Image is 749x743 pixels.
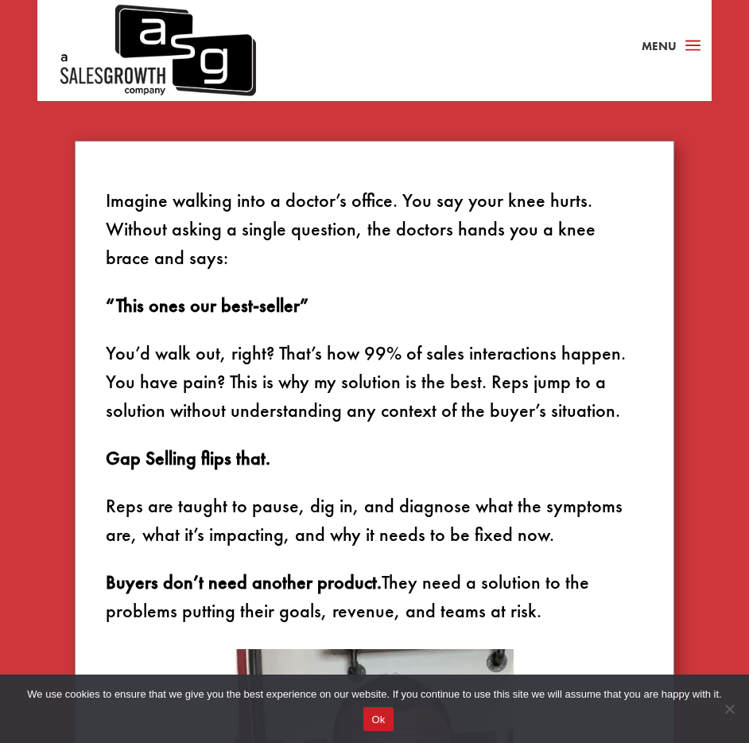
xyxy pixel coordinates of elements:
[27,687,721,702] span: We use cookies to ensure that we give you the best experience on our website. If you continue to ...
[106,293,309,317] strong: “This ones our best-seller”
[642,38,677,54] span: Menu
[106,445,270,470] strong: Gap Selling flips that.
[106,570,382,594] strong: Buyers don’t need another product.
[363,707,393,731] button: Ok
[106,339,643,444] p: You’d walk out, right? That’s how 99% of sales interactions happen. You have pain? This is why my...
[681,34,705,58] span: a
[721,701,737,717] span: No
[106,568,643,625] p: They need a solution to the problems putting their goals, revenue, and teams at risk.
[106,186,643,291] p: Imagine walking into a doctor’s office. You say your knee hurts. Without asking a single question...
[106,492,643,568] p: Reps are taught to pause, dig in, and diagnose what the symptoms are, what it’s impacting, and wh...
